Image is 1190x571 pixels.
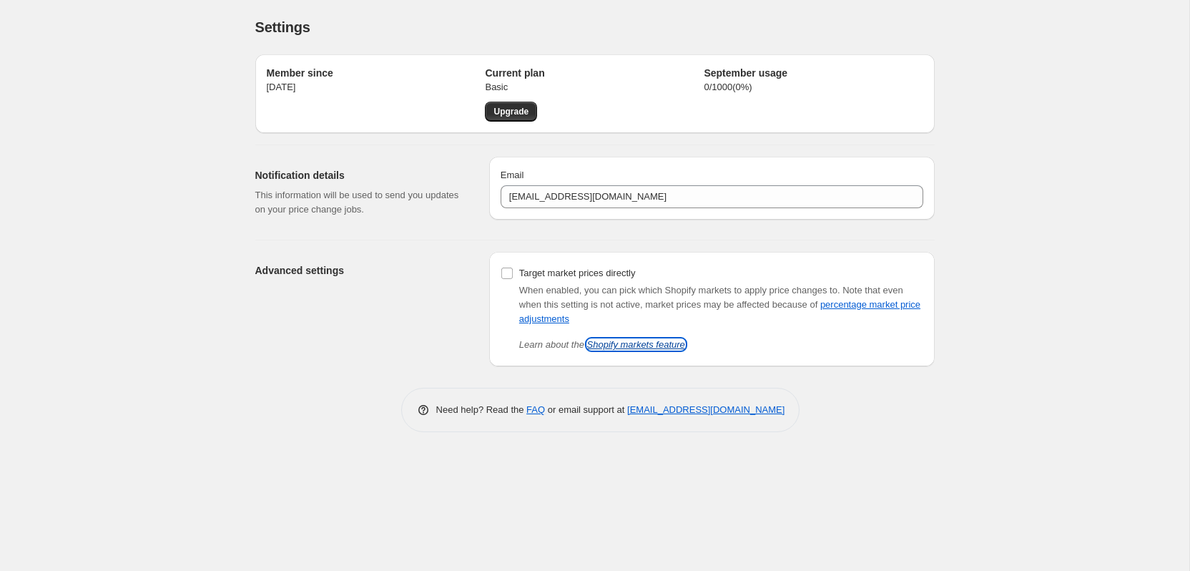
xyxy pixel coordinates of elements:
span: Settings [255,19,310,35]
p: This information will be used to send you updates on your price change jobs. [255,188,466,217]
i: Learn about the [519,339,685,350]
span: Upgrade [493,106,528,117]
span: Note that even when this setting is not active, market prices may be affected because of [519,285,920,324]
a: Shopify markets feature [587,339,685,350]
a: [EMAIL_ADDRESS][DOMAIN_NAME] [627,404,785,415]
span: Need help? Read the [436,404,527,415]
span: or email support at [545,404,627,415]
h2: Advanced settings [255,263,466,278]
h2: September usage [704,66,923,80]
h2: Member since [267,66,486,80]
p: [DATE] [267,80,486,94]
h2: Current plan [485,66,704,80]
span: When enabled, you can pick which Shopify markets to apply price changes to. [519,285,840,296]
a: Upgrade [485,102,537,122]
span: Target market prices directly [519,268,636,278]
span: Email [501,170,524,180]
p: 0 / 1000 ( 0 %) [704,80,923,94]
p: Basic [485,80,704,94]
a: FAQ [526,404,545,415]
h2: Notification details [255,168,466,182]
